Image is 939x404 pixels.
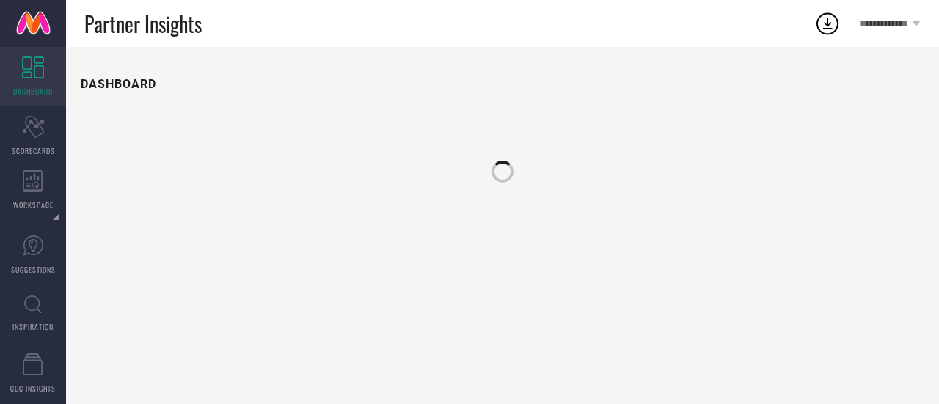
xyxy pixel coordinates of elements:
[84,9,202,39] span: Partner Insights
[81,77,156,91] h1: DASHBOARD
[13,86,53,97] span: DASHBOARD
[12,321,54,332] span: INSPIRATION
[10,383,56,394] span: CDC INSIGHTS
[814,10,841,37] div: Open download list
[13,199,54,210] span: WORKSPACE
[11,264,56,275] span: SUGGESTIONS
[12,145,55,156] span: SCORECARDS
